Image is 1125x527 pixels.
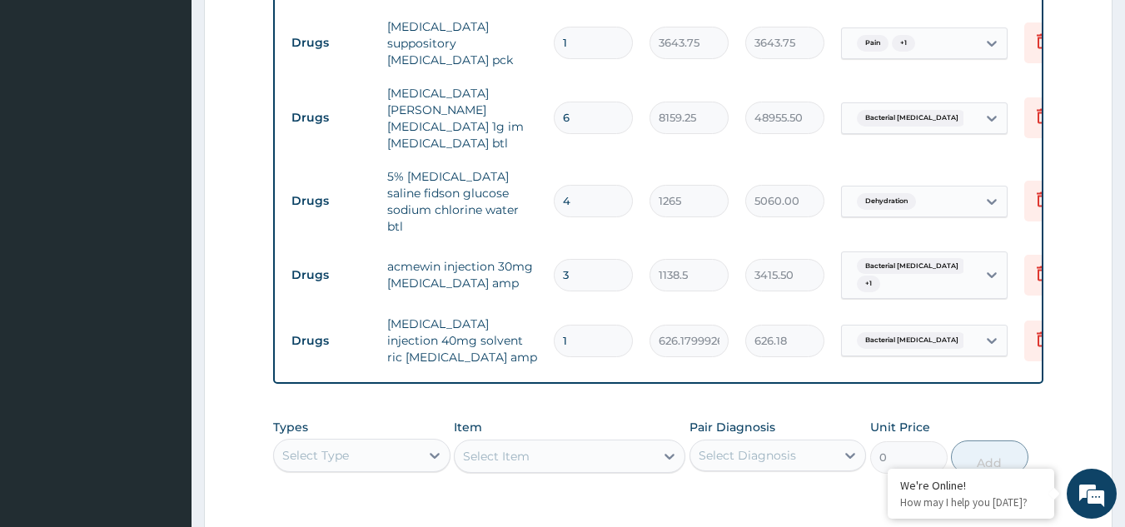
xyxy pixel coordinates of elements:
[857,35,889,52] span: Pain
[454,419,482,435] label: Item
[379,10,545,77] td: [MEDICAL_DATA] suppository [MEDICAL_DATA] pck
[283,326,379,356] td: Drugs
[273,8,313,48] div: Minimize live chat window
[857,258,967,275] span: Bacterial [MEDICAL_DATA]
[97,157,230,326] span: We're online!
[857,193,916,210] span: Dehydration
[273,420,308,435] label: Types
[870,419,930,435] label: Unit Price
[900,478,1042,493] div: We're Online!
[857,332,967,349] span: Bacterial [MEDICAL_DATA]
[379,160,545,243] td: 5% [MEDICAL_DATA] saline fidson glucose sodium chlorine water btl
[283,27,379,58] td: Drugs
[857,276,880,292] span: + 1
[951,440,1028,474] button: Add
[283,102,379,133] td: Drugs
[282,447,349,464] div: Select Type
[283,260,379,291] td: Drugs
[283,186,379,216] td: Drugs
[87,93,280,115] div: Chat with us now
[892,35,915,52] span: + 1
[900,495,1042,510] p: How may I help you today?
[379,250,545,300] td: acmewin injection 30mg [MEDICAL_DATA] amp
[379,77,545,160] td: [MEDICAL_DATA][PERSON_NAME][MEDICAL_DATA] 1g im [MEDICAL_DATA] btl
[689,419,775,435] label: Pair Diagnosis
[857,110,967,127] span: Bacterial [MEDICAL_DATA]
[31,83,67,125] img: d_794563401_company_1708531726252_794563401
[8,351,317,409] textarea: Type your message and hit 'Enter'
[699,447,796,464] div: Select Diagnosis
[379,307,545,374] td: [MEDICAL_DATA] injection 40mg solvent ric [MEDICAL_DATA] amp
